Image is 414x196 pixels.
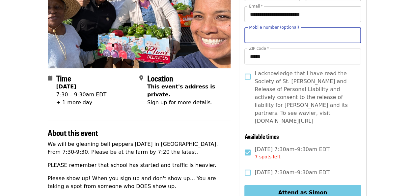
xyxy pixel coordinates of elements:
[139,75,143,81] i: map-marker-alt icon
[48,140,231,156] p: We will be gleaning bell peppers [DATE] in [GEOGRAPHIC_DATA]. From 7:30-9:30. Please be at the fa...
[56,99,107,107] div: + 1 more day
[56,72,71,84] span: Time
[56,83,76,90] strong: [DATE]
[249,47,269,50] label: ZIP code
[147,72,173,84] span: Location
[255,154,280,159] span: 7 spots left
[48,127,98,138] span: About this event
[244,27,361,43] input: Mobile number (optional)
[244,132,279,141] span: Available times
[255,146,329,160] span: [DATE] 7:30am–9:30am EDT
[244,49,361,64] input: ZIP code
[48,175,231,190] p: Please show up! When you sign up and don't show up... You are taking a spot from someone who DOES...
[249,25,299,29] label: Mobile number (optional)
[147,83,215,98] span: This event's address is private.
[244,6,361,22] input: Email
[147,99,212,106] span: Sign up for more details.
[255,169,329,177] span: [DATE] 7:30am–9:30am EDT
[255,70,355,125] span: I acknowledge that I have read the Society of St. [PERSON_NAME] and Release of Personal Liability...
[56,91,107,99] div: 7:30 – 9:30am EDT
[249,4,263,8] label: Email
[48,161,231,169] p: PLEASE remember that school has started and traffic is heavier.
[48,75,52,81] i: calendar icon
